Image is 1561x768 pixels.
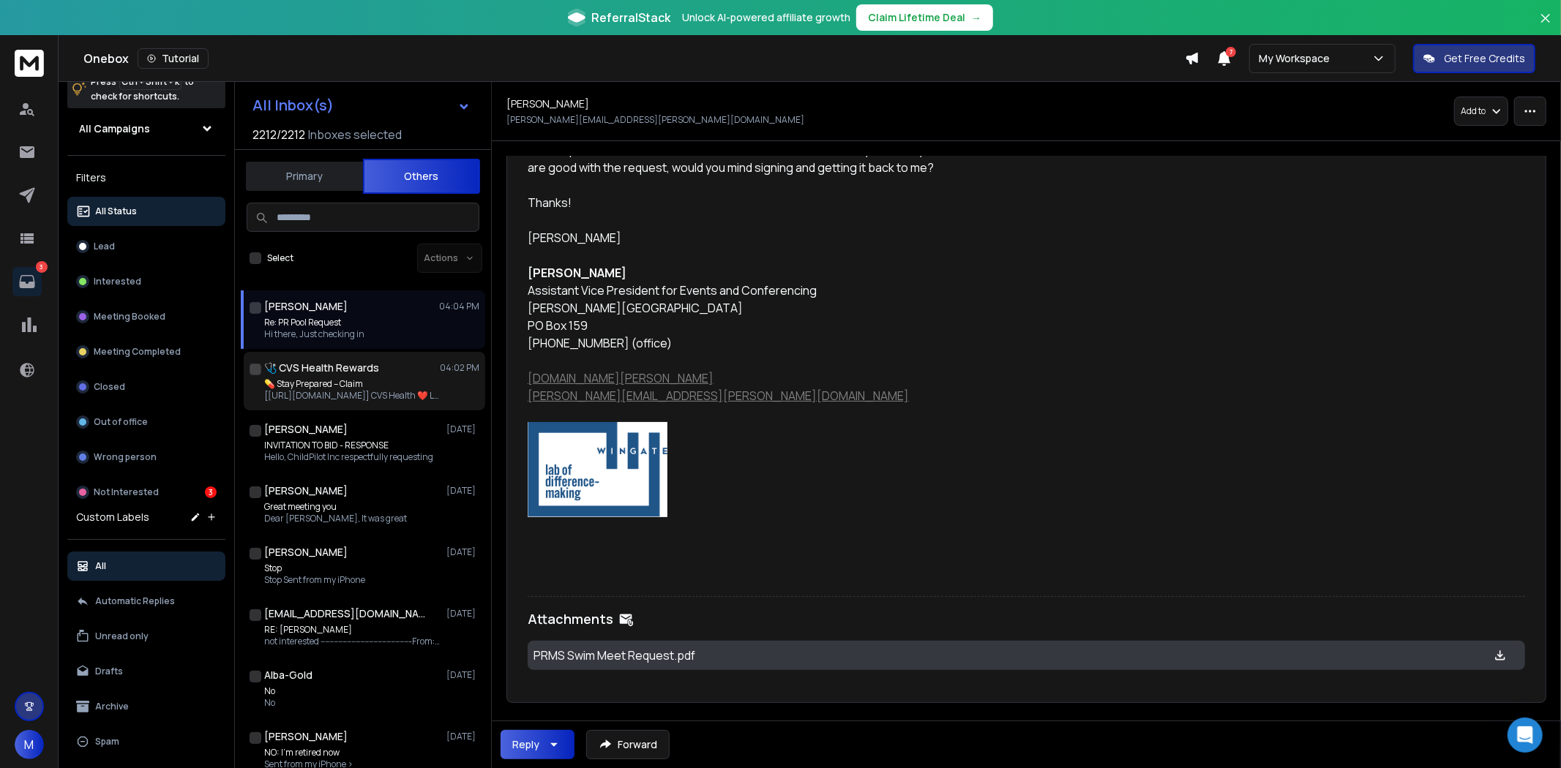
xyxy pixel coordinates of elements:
p: 3 [36,261,48,273]
p: Add to [1461,105,1486,117]
button: Interested [67,267,225,296]
p: Closed [94,381,125,393]
p: 04:04 PM [439,301,479,312]
p: Not Interested [94,486,159,498]
p: All [95,560,106,572]
label: Select [267,252,293,264]
p: RE: [PERSON_NAME] [264,624,440,636]
p: [DATE] [446,485,479,497]
p: Re: PR Pool Request [264,317,364,328]
h1: [PERSON_NAME] [264,299,348,314]
p: Lead [94,241,115,252]
p: Spam [95,736,119,748]
p: Unlock AI-powered affiliate growth [682,10,850,25]
p: Unread only [95,630,149,642]
p: No [264,685,275,697]
button: Spam [67,727,225,756]
button: M [15,730,44,759]
a: [DOMAIN_NAME][PERSON_NAME] [528,370,714,386]
button: Claim Lifetime Deal→ [856,4,993,31]
button: Tutorial [138,48,209,69]
button: Drafts [67,657,225,686]
span: ReferralStack [591,9,670,26]
button: Others [363,159,480,194]
a: [PERSON_NAME][EMAIL_ADDRESS][PERSON_NAME][DOMAIN_NAME] [528,388,909,404]
button: Get Free Credits [1413,44,1535,73]
h1: All Inbox(s) [252,98,334,113]
p: Meeting Completed [94,346,181,358]
button: Meeting Booked [67,302,225,331]
button: All [67,551,225,581]
h3: Filters [67,167,225,188]
p: INVITATION TO BID - RESPONSE [264,440,433,451]
p: 04:02 PM [440,362,479,374]
img: d9c82a90-11a7-4610-9d88-26c47a94471a [528,422,667,517]
p: Stop [264,562,365,574]
b: [PERSON_NAME] [528,265,626,281]
p: Stop Sent from my iPhone [264,574,365,586]
p: [DATE] [446,546,479,558]
p: No [264,697,275,709]
button: Meeting Completed [67,337,225,366]
button: Not Interested3 [67,478,225,507]
p: Get Free Credits [1444,51,1525,66]
p: Archive [95,701,129,712]
h1: 🩺 CVS Health Rewards [264,361,379,375]
h1: [PERSON_NAME] [264,483,348,498]
h1: [PERSON_NAME] [264,545,348,560]
p: Hi there, Just checking in [264,328,364,340]
button: All Status [67,197,225,226]
p: Interested [94,276,141,287]
button: Archive [67,692,225,721]
button: Lead [67,232,225,261]
p: [[URL][DOMAIN_NAME]] CVS Health ❤️ LIMITED-TIME OFFER [264,390,440,402]
p: Hello, ChildPilot Inc respectfully requesting [264,451,433,463]
p: not interested -----------------------------------------From: "[PERSON_NAME]" [264,636,440,647]
h3: Custom Labels [76,510,149,524]
p: [DATE] [446,423,479,435]
p: Meeting Booked [94,311,165,323]
button: Closed [67,372,225,402]
p: [PERSON_NAME][EMAIL_ADDRESS][PERSON_NAME][DOMAIN_NAME] [506,114,804,126]
h1: [PERSON_NAME] [264,729,348,744]
h1: Attachments [528,609,613,629]
h1: All Campaigns [79,121,150,136]
button: Close banner [1536,9,1555,44]
p: [DATE] [446,731,479,742]
div: [PERSON_NAME][GEOGRAPHIC_DATA] [528,264,955,317]
button: Automatic Replies [67,587,225,616]
div: 3 [205,486,217,498]
button: Out of office [67,407,225,437]
h1: [EMAIL_ADDRESS][DOMAIN_NAME] [264,606,425,621]
a: 3 [12,267,42,296]
div: Thanks! [528,194,955,211]
p: Automatic Replies [95,595,175,607]
div: [PERSON_NAME] [528,229,955,246]
p: Wrong person [94,451,157,463]
p: Press to check for shortcuts. [91,75,194,104]
p: Out of office [94,416,148,428]
p: Dear [PERSON_NAME], It was great [264,513,407,524]
button: Forward [586,730,670,759]
p: My Workspace [1259,51,1336,66]
p: [DATE] [446,669,479,681]
button: All Inbox(s) [241,91,482,120]
button: Primary [246,160,363,192]
div: Assistant Vice President for Events and Conferencing [528,264,955,299]
p: [DATE] [446,608,479,620]
p: PRMS Swim Meet Request.pdf [534,647,863,664]
h1: [PERSON_NAME] [264,422,348,437]
p: 💊 Stay Prepared – Claim [264,378,440,390]
h3: Inboxes selected [308,126,402,143]
div: This request came in a little backwards, but we are fine with it if you are. If you are good with... [528,141,955,176]
span: 2212 / 2212 [252,126,305,143]
h1: [PERSON_NAME] [506,97,589,111]
p: NO: I’m retired now [264,747,353,758]
div: Onebox [83,48,1185,69]
span: 7 [1226,47,1236,57]
div: Reply [512,737,539,752]
button: Wrong person [67,443,225,472]
h1: Alba-Gold [264,668,312,682]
